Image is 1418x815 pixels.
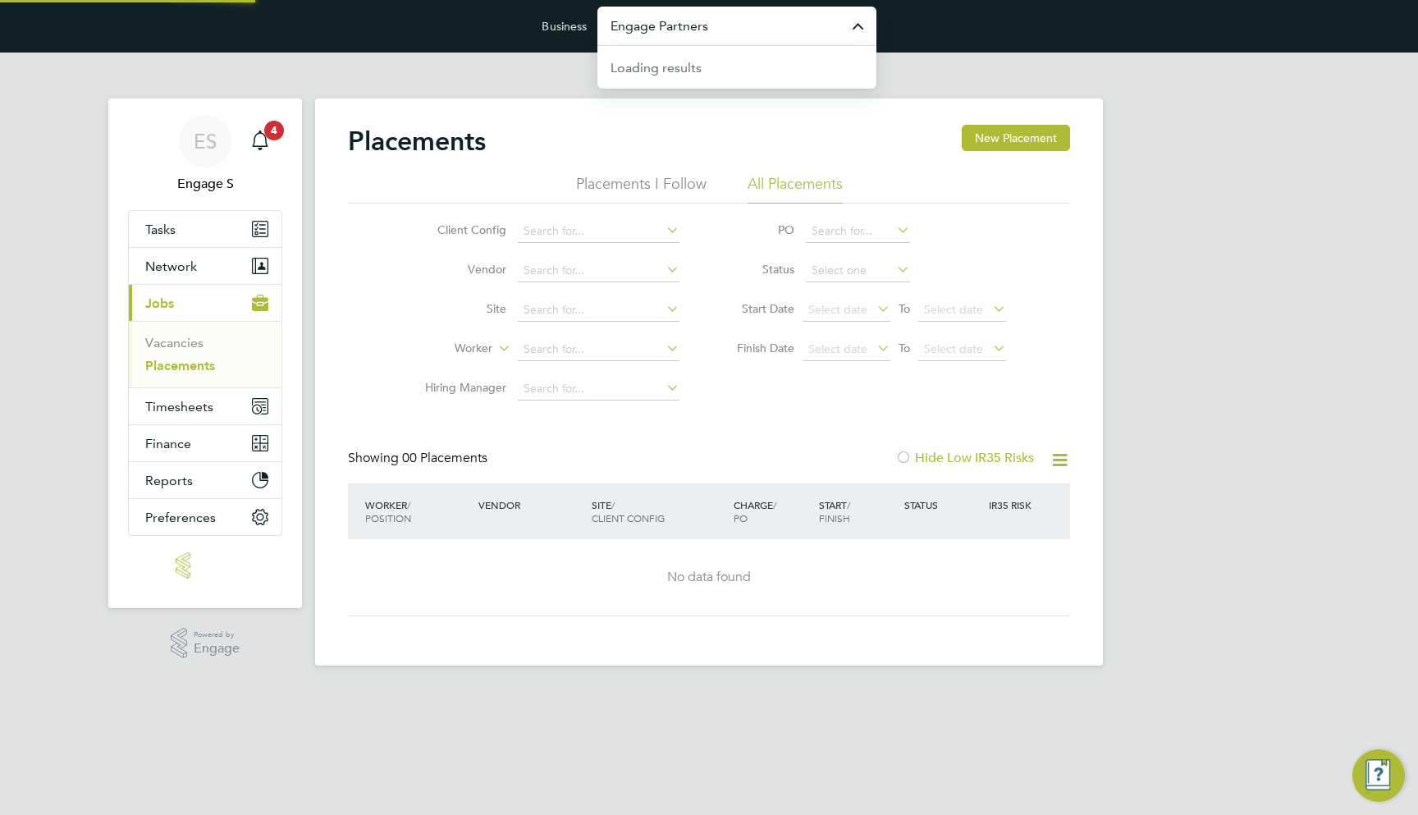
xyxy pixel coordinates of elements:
li: Placements I Follow [576,174,707,204]
span: / Client Config [592,498,665,524]
div: Jobs [129,321,281,387]
div: Status [900,490,986,520]
button: Timesheets [129,388,281,424]
div: Worker [361,490,474,533]
a: Vacancies [145,335,204,350]
button: Network [129,248,281,284]
input: Search for... [518,338,679,361]
a: Tasks [129,211,281,247]
a: 4 [244,115,277,167]
label: Client Config [412,222,506,237]
a: ESEngage S [128,115,282,194]
button: Finance [129,425,281,461]
span: ES [194,130,217,152]
label: Finish Date [720,341,794,355]
label: Status [720,262,794,277]
button: Preferences [129,499,281,535]
span: Tasks [145,222,176,237]
span: Select date [808,341,867,356]
div: No data found [364,569,1054,586]
span: 4 [264,121,284,140]
a: Go to home page [128,552,282,579]
span: Preferences [145,510,216,525]
div: Charge [730,490,815,533]
span: Powered by [194,628,240,642]
span: 00 Placements [402,450,487,466]
input: Select one [806,259,910,282]
span: Reports [145,473,193,488]
span: Select date [808,302,867,317]
span: / PO [734,498,776,524]
div: Vendor [474,490,588,520]
span: Network [145,259,197,274]
img: engage-logo-retina.png [176,552,235,579]
input: Search for... [806,220,910,243]
span: Finance [145,436,191,451]
span: / Finish [819,498,850,524]
label: Vendor [412,262,506,277]
span: To [894,337,915,359]
div: Start [815,490,900,533]
button: New Placement [962,125,1070,151]
label: PO [720,222,794,237]
input: Search for... [518,259,679,282]
label: Site [412,301,506,316]
span: Engage [194,642,240,656]
button: Reports [129,462,281,498]
span: Jobs [145,295,174,311]
label: Hide Low IR35 Risks [895,450,1034,466]
div: Site [588,490,730,533]
button: Engage Resource Center [1352,749,1405,802]
label: Worker [398,341,492,357]
input: Search for... [518,378,679,401]
nav: Main navigation [108,98,302,608]
div: IR35 Risk [985,490,1041,520]
label: Business [542,19,587,34]
li: All Placements [748,174,843,204]
label: Start Date [720,301,794,316]
button: Jobs [129,285,281,321]
h2: Placements [348,125,486,158]
label: Hiring Manager [412,380,506,395]
span: Select date [924,302,983,317]
a: Placements [145,358,215,373]
span: Timesheets [145,399,213,414]
input: Search for... [518,299,679,322]
span: Select date [924,341,983,356]
div: Showing [348,450,491,467]
span: To [894,298,915,319]
div: Loading results [611,58,702,78]
span: / Position [365,498,411,524]
span: Engage S [128,174,282,194]
a: Powered byEngage [171,628,240,659]
input: Search for... [518,220,679,243]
